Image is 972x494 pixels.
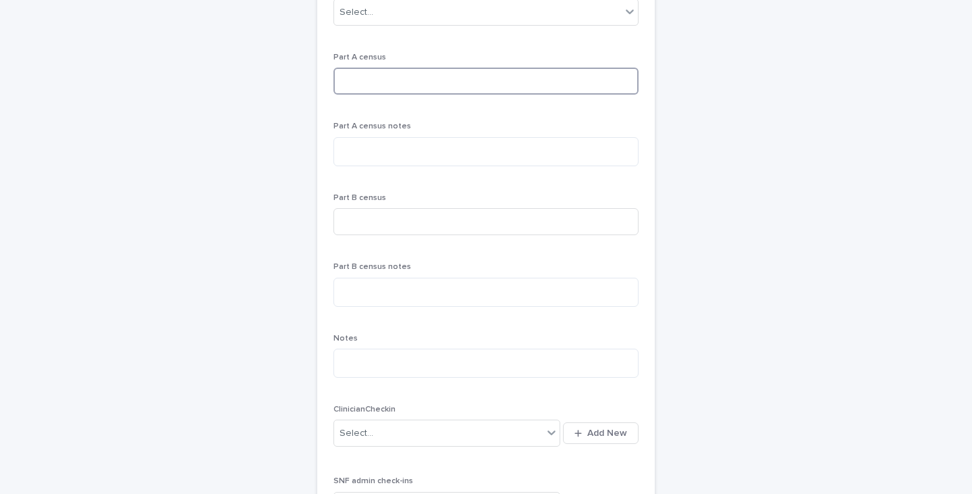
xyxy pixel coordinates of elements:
span: SNF admin check-ins [333,477,413,485]
button: Add New [563,422,639,444]
span: ClinicianCheckin [333,405,396,414]
span: Part B census [333,194,386,202]
span: Part A census notes [333,122,411,130]
div: Select... [340,5,373,20]
span: Notes [333,335,358,343]
span: Part A census [333,53,386,61]
span: Add New [587,428,627,438]
div: Select... [340,426,373,441]
span: Part B census notes [333,263,411,271]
